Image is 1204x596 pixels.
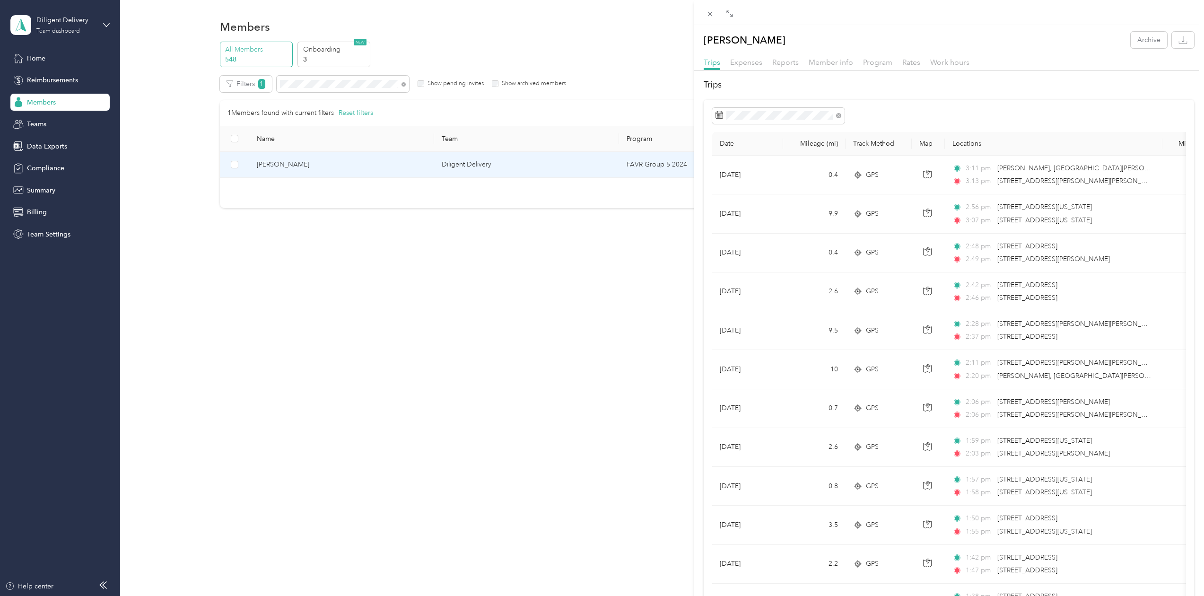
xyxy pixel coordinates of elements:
td: [DATE] [712,156,783,194]
span: 1:59 pm [966,436,993,446]
span: 2:03 pm [966,448,993,459]
span: 2:11 pm [966,358,993,368]
span: 2:20 pm [966,371,993,381]
span: 1:58 pm [966,487,993,498]
span: 2:46 pm [966,293,993,303]
button: Archive [1131,32,1167,48]
span: Reports [772,58,799,67]
span: 2:06 pm [966,410,993,420]
td: [DATE] [712,506,783,544]
span: 3:07 pm [966,215,993,226]
td: 0.4 [783,234,846,272]
span: [STREET_ADDRESS][US_STATE] [997,216,1092,224]
th: Locations [945,132,1162,156]
td: [DATE] [712,389,783,428]
span: GPS [866,520,879,530]
span: 2:42 pm [966,280,993,290]
span: 3:13 pm [966,176,993,186]
span: [STREET_ADDRESS][PERSON_NAME] [997,449,1110,457]
span: 1:55 pm [966,526,993,537]
td: [DATE] [712,545,783,584]
span: [STREET_ADDRESS][US_STATE] [997,437,1092,445]
span: [STREET_ADDRESS] [997,281,1057,289]
span: GPS [866,170,879,180]
span: [STREET_ADDRESS][US_STATE] [997,203,1092,211]
span: [STREET_ADDRESS][PERSON_NAME] [997,255,1110,263]
span: GPS [866,559,879,569]
span: 1:47 pm [966,565,993,576]
span: 2:37 pm [966,332,993,342]
td: 2.2 [783,545,846,584]
td: [DATE] [712,272,783,311]
h2: Trips [704,79,1194,91]
td: 2.6 [783,272,846,311]
td: 0.7 [783,389,846,428]
span: GPS [866,209,879,219]
span: 2:28 pm [966,319,993,329]
span: GPS [866,247,879,258]
p: [PERSON_NAME] [704,32,785,48]
span: [STREET_ADDRESS] [997,566,1057,574]
td: 0.4 [783,156,846,194]
span: 1:50 pm [966,513,993,524]
td: [DATE] [712,194,783,233]
td: 10 [783,350,846,389]
span: [STREET_ADDRESS] [997,514,1057,522]
span: [STREET_ADDRESS][PERSON_NAME][PERSON_NAME] [997,411,1162,419]
span: [STREET_ADDRESS] [997,242,1057,250]
span: [STREET_ADDRESS][US_STATE] [997,488,1092,496]
td: [DATE] [712,350,783,389]
th: Date [712,132,783,156]
td: 9.9 [783,194,846,233]
span: 1:57 pm [966,474,993,485]
span: Expenses [730,58,762,67]
td: [DATE] [712,311,783,350]
span: [STREET_ADDRESS] [997,553,1057,561]
th: Track Method [846,132,912,156]
td: 3.5 [783,506,846,544]
span: 2:06 pm [966,397,993,407]
td: [DATE] [712,428,783,467]
span: [STREET_ADDRESS] [997,294,1057,302]
span: Trips [704,58,720,67]
iframe: Everlance-gr Chat Button Frame [1151,543,1204,596]
span: GPS [866,481,879,491]
span: [STREET_ADDRESS][PERSON_NAME][PERSON_NAME] [997,359,1162,367]
span: GPS [866,364,879,375]
span: [STREET_ADDRESS][PERSON_NAME] [997,398,1110,406]
span: 1:42 pm [966,552,993,563]
td: 2.6 [783,428,846,467]
span: [STREET_ADDRESS][US_STATE] [997,475,1092,483]
span: 2:56 pm [966,202,993,212]
td: [DATE] [712,234,783,272]
span: Program [863,58,892,67]
span: GPS [866,325,879,336]
th: Mileage (mi) [783,132,846,156]
th: Map [912,132,945,156]
span: GPS [866,403,879,413]
span: [STREET_ADDRESS][PERSON_NAME][PERSON_NAME] [997,177,1162,185]
span: GPS [866,442,879,452]
span: [STREET_ADDRESS] [997,333,1057,341]
td: 9.5 [783,311,846,350]
span: GPS [866,286,879,297]
span: Rates [902,58,920,67]
span: [STREET_ADDRESS][PERSON_NAME][PERSON_NAME] [997,320,1162,328]
td: [DATE] [712,467,783,506]
span: 2:48 pm [966,241,993,252]
span: Work hours [930,58,969,67]
span: [STREET_ADDRESS][US_STATE] [997,527,1092,535]
td: 0.8 [783,467,846,506]
span: 3:11 pm [966,163,993,174]
span: 2:49 pm [966,254,993,264]
span: Member info [809,58,853,67]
